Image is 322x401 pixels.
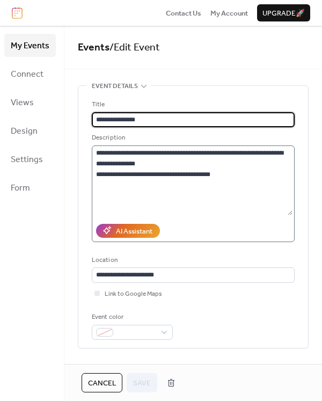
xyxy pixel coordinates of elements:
[257,4,310,21] button: Upgrade🚀
[166,8,201,18] a: Contact Us
[4,119,56,142] a: Design
[92,99,292,110] div: Title
[116,226,152,237] div: AI Assistant
[92,81,138,92] span: Event details
[166,8,201,19] span: Contact Us
[11,123,38,140] span: Design
[92,361,137,372] span: Date and time
[92,255,292,266] div: Location
[4,62,56,85] a: Connect
[4,176,56,199] a: Form
[82,373,122,392] button: Cancel
[11,151,43,168] span: Settings
[210,8,248,19] span: My Account
[78,38,109,57] a: Events
[4,34,56,57] a: My Events
[105,289,162,300] span: Link to Google Maps
[11,180,30,196] span: Form
[96,224,160,238] button: AI Assistant
[11,94,34,111] span: Views
[109,38,160,57] span: / Edit Event
[4,91,56,114] a: Views
[11,66,43,83] span: Connect
[4,148,56,171] a: Settings
[11,38,49,54] span: My Events
[92,133,292,143] div: Description
[88,378,116,389] span: Cancel
[210,8,248,18] a: My Account
[262,8,305,19] span: Upgrade 🚀
[12,7,23,19] img: logo
[92,312,171,323] div: Event color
